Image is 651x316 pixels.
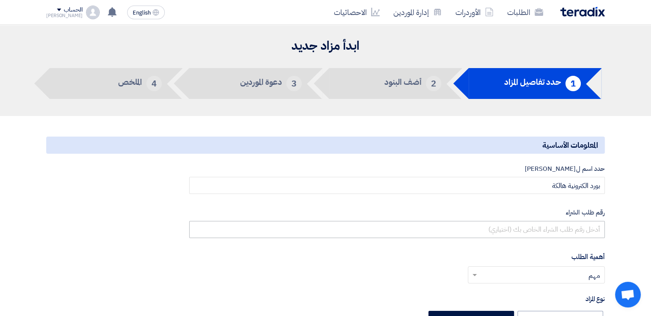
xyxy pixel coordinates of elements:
div: 2 [426,76,441,91]
div: الحساب [64,6,82,14]
div: [PERSON_NAME] [46,13,83,18]
a: الطلبات [500,2,550,22]
button: English [127,6,165,19]
label: حدد اسم ل[PERSON_NAME] [189,164,605,174]
a: الأوردرات [449,2,500,22]
img: profile_test.png [86,6,100,19]
h5: دعوة الموردين [240,78,282,86]
h5: حدد تفاصيل المزاد [504,78,561,86]
a: Open chat [615,282,641,307]
div: 1 [565,76,581,91]
h2: ابدأ مزاد جديد [46,38,605,54]
div: 3 [286,76,302,91]
a: الاحصائيات [327,2,386,22]
span: English [133,10,151,16]
input: أدخل رقم طلب الشراء الخاص بك (اختياري) [189,221,605,238]
div: 4 [146,76,162,91]
h5: الملخص [118,78,142,86]
h5: أضف البنود [384,78,422,86]
label: رقم طلب الشراء [189,208,605,218]
label: أهمية الطلب [571,252,605,262]
div: نوع المزاد [586,295,605,304]
h5: المعلومات الأساسية [46,137,605,153]
img: Teradix logo [560,7,605,17]
input: اكتب عنوان المزاد هنا [189,177,605,194]
a: إدارة الموردين [386,2,449,22]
